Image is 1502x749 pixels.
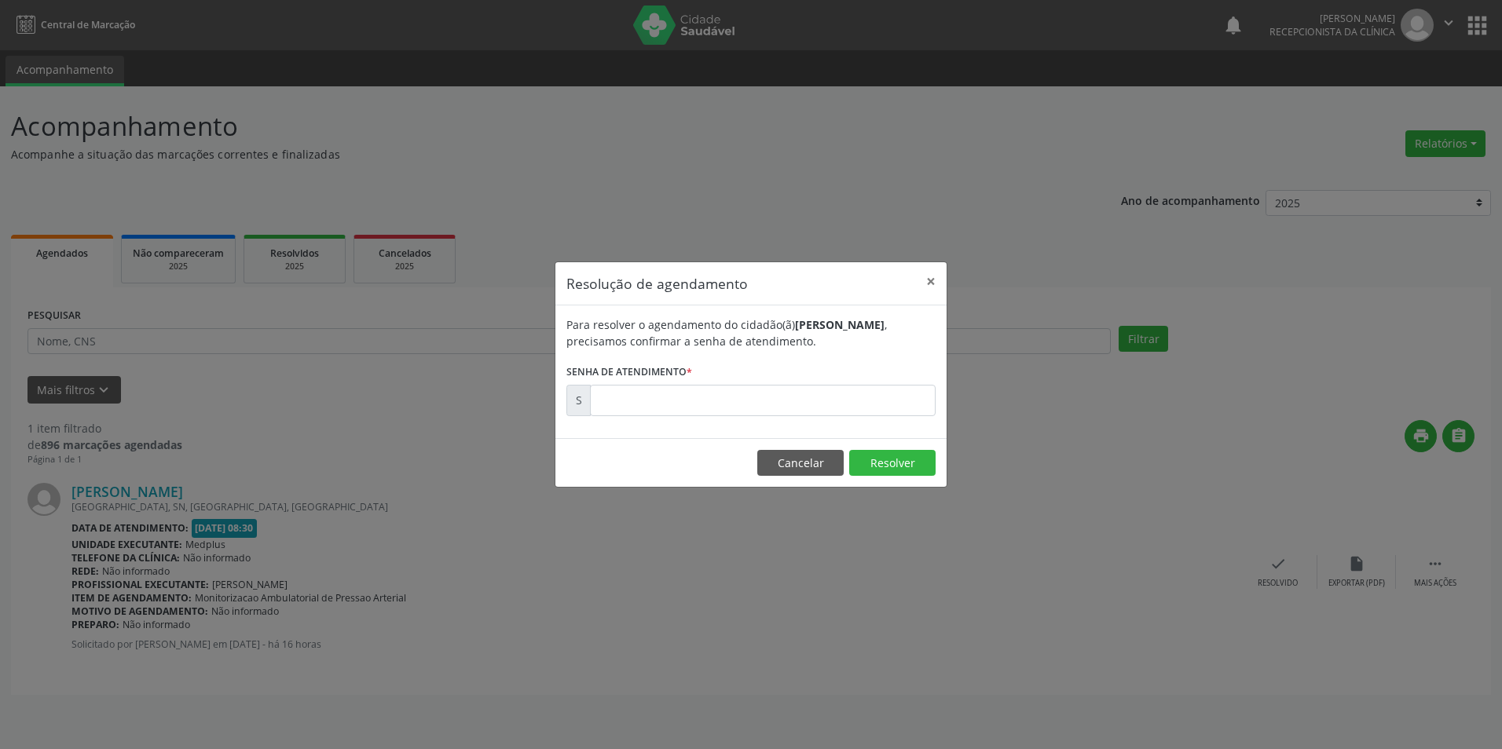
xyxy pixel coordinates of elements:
[849,450,936,477] button: Resolver
[795,317,885,332] b: [PERSON_NAME]
[566,316,936,349] div: Para resolver o agendamento do cidadão(ã) , precisamos confirmar a senha de atendimento.
[757,450,844,477] button: Cancelar
[566,360,692,385] label: Senha de atendimento
[915,262,947,301] button: Close
[566,385,591,416] div: S
[566,273,748,294] h5: Resolução de agendamento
